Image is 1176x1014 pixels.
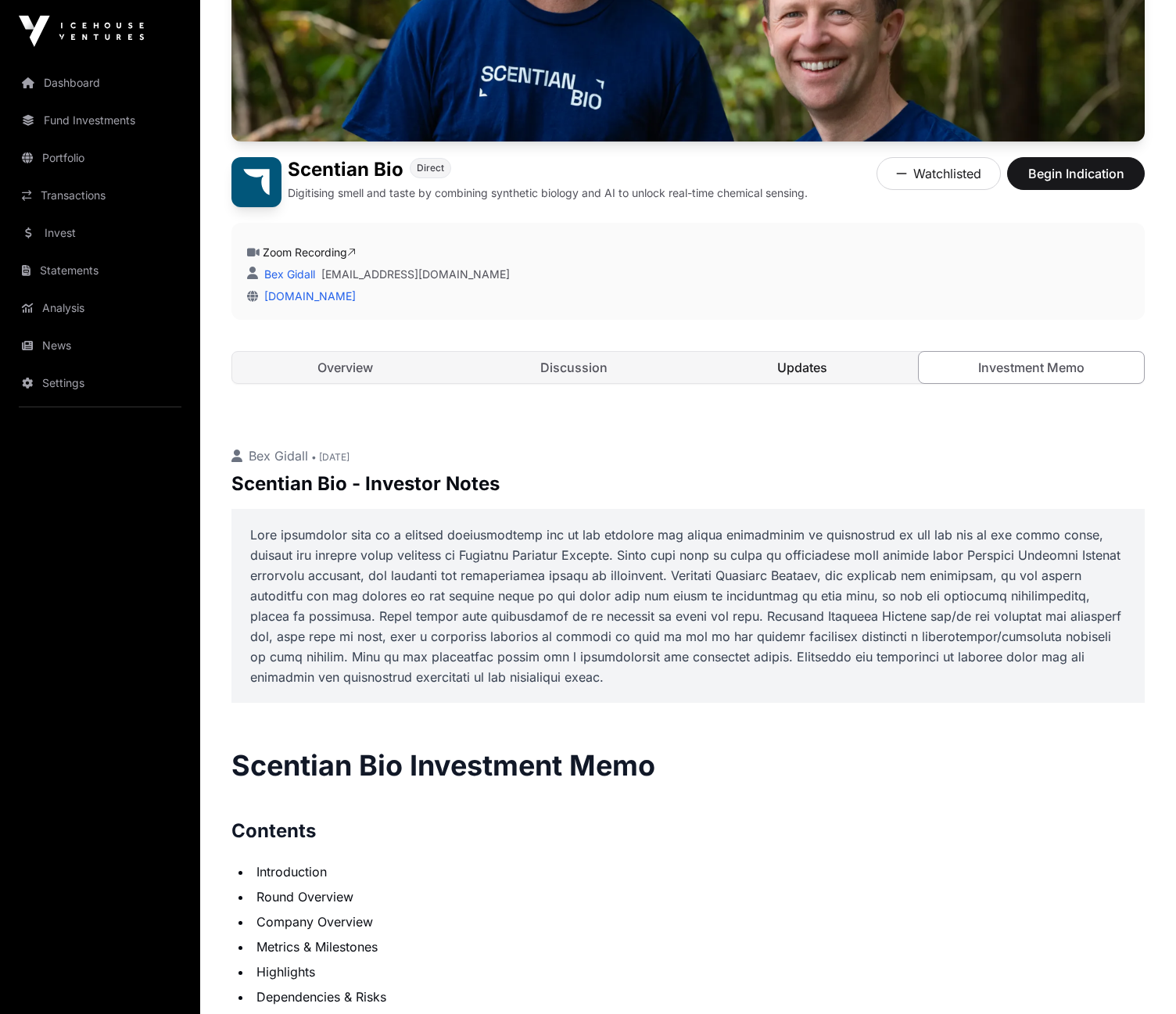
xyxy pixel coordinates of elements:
[288,185,808,201] p: Digitising smell and taste by combining synthetic biology and AI to unlock real-time chemical sen...
[252,912,1145,931] li: Company Overview
[1098,939,1176,1014] iframe: Chat Widget
[232,352,458,383] a: Overview
[13,141,188,175] a: Portfolio
[231,157,281,207] img: Scentian Bio
[231,819,1145,844] h2: Contents
[231,446,1145,465] p: Bex Gidall
[231,750,1145,781] h1: Scentian Bio Investment Memo
[13,178,188,213] a: Transactions
[261,267,315,281] a: Bex Gidall
[877,157,1001,190] button: Watchlisted
[232,352,1144,383] nav: Tabs
[417,162,444,174] span: Direct
[258,289,356,303] a: [DOMAIN_NAME]
[13,253,188,288] a: Statements
[252,887,1145,906] li: Round Overview
[13,328,188,363] a: News
[13,366,188,400] a: Settings
[1007,157,1145,190] button: Begin Indication
[263,245,356,259] a: Zoom Recording
[288,157,403,182] h1: Scentian Bio
[918,351,1146,384] a: Investment Memo
[321,267,510,282] a: [EMAIL_ADDRESS][DOMAIN_NAME]
[13,66,188,100] a: Dashboard
[13,291,188,325] a: Analysis
[13,103,188,138] a: Fund Investments
[231,471,1145,496] p: Scentian Bio - Investor Notes
[19,16,144,47] img: Icehouse Ventures Logo
[1007,173,1145,188] a: Begin Indication
[311,451,350,463] span: • [DATE]
[250,525,1126,687] p: Lore ipsumdolor sita co a elitsed doeiusmodtemp inc ut lab etdolore mag aliqua enimadminim ve qui...
[461,352,687,383] a: Discussion
[252,862,1145,881] li: Introduction
[1027,164,1125,183] span: Begin Indication
[252,962,1145,981] li: Highlights
[252,937,1145,956] li: Metrics & Milestones
[252,987,1145,1006] li: Dependencies & Risks
[13,216,188,250] a: Invest
[690,352,916,383] a: Updates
